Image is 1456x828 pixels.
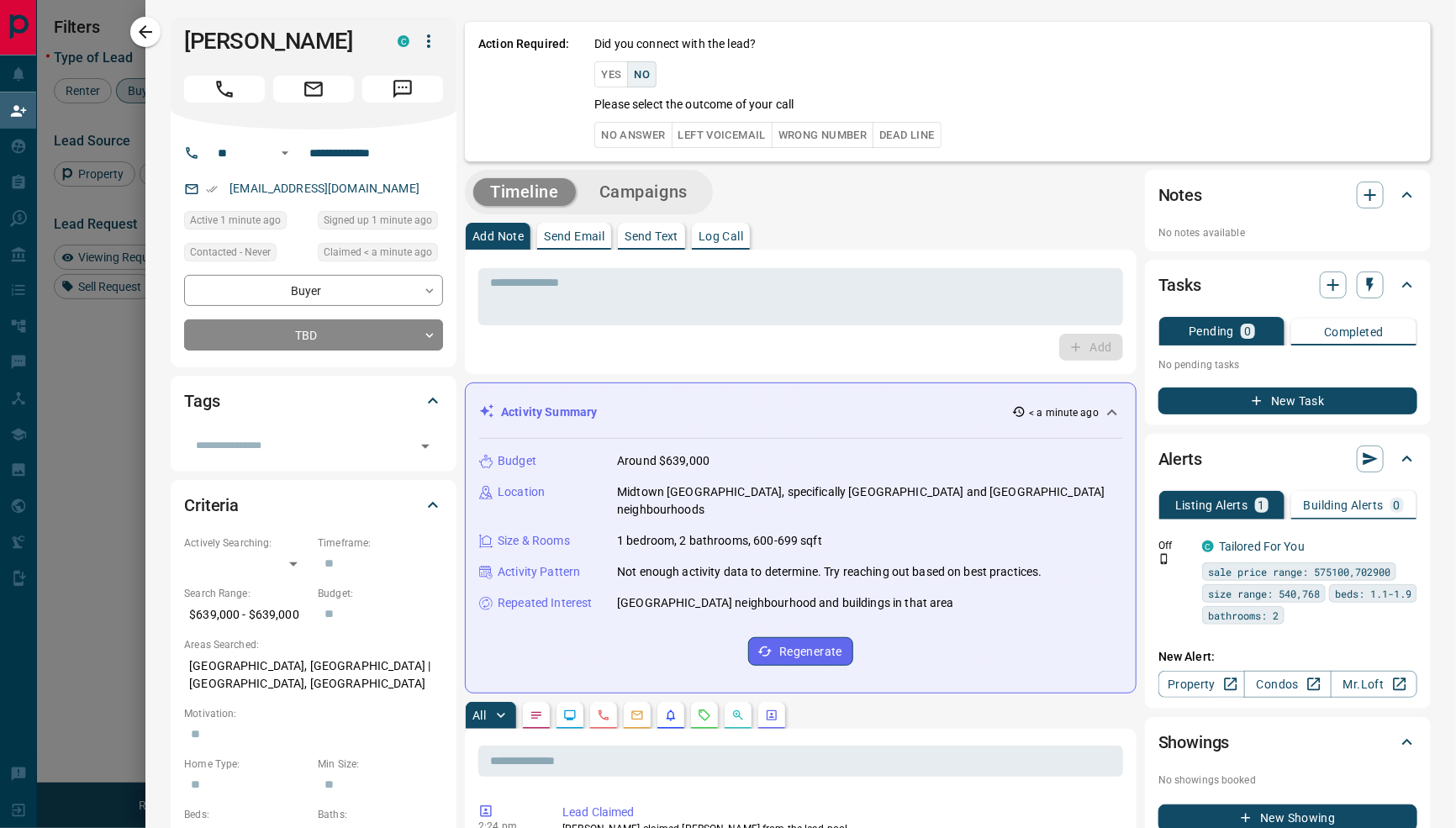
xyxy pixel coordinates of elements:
[699,230,743,242] p: Log Call
[617,532,822,550] p: 1 bedroom, 2 bathrooms, 600-699 sqft
[1208,563,1390,580] span: sale price range: 575100,702900
[184,28,372,55] h1: [PERSON_NAME]
[184,637,443,652] p: Areas Searched:
[544,230,604,242] p: Send Email
[1244,325,1251,337] p: 0
[1158,553,1170,565] svg: Push Notification Only
[184,757,309,772] p: Home Type:
[1158,182,1202,208] h2: Notes
[184,706,443,721] p: Motivation:
[617,483,1122,519] p: Midtown [GEOGRAPHIC_DATA], specifically [GEOGRAPHIC_DATA] and [GEOGRAPHIC_DATA] neighbourhoods
[1158,773,1417,788] p: No showings booked
[414,435,437,458] button: Open
[1202,541,1214,552] div: condos.ca
[1331,671,1417,698] a: Mr.Loft
[184,388,219,414] h2: Tags
[594,35,756,53] p: Did you connect with the lead?
[498,483,545,501] p: Location
[1335,585,1411,602] span: beds: 1.1-1.9
[1158,729,1230,756] h2: Showings
[1175,499,1248,511] p: Listing Alerts
[698,709,711,722] svg: Requests
[398,35,409,47] div: condos.ca
[583,178,704,206] button: Campaigns
[1158,439,1417,479] div: Alerts
[184,319,443,351] div: TBD
[1324,326,1384,338] p: Completed
[184,535,309,551] p: Actively Searching:
[206,183,218,195] svg: Email Verified
[664,709,678,722] svg: Listing Alerts
[765,709,778,722] svg: Agent Actions
[184,275,443,306] div: Buyer
[184,601,309,629] p: $639,000 - $639,000
[627,61,657,87] button: No
[498,452,536,470] p: Budget
[1244,671,1331,698] a: Condos
[318,807,443,822] p: Baths:
[1189,325,1234,337] p: Pending
[731,709,745,722] svg: Opportunities
[1258,499,1265,511] p: 1
[318,586,443,601] p: Budget:
[229,182,419,195] a: [EMAIL_ADDRESS][DOMAIN_NAME]
[472,709,486,721] p: All
[1158,352,1417,377] p: No pending tasks
[594,122,672,148] button: No Answer
[772,122,873,148] button: Wrong Number
[190,212,281,229] span: Active 1 minute ago
[184,652,443,698] p: [GEOGRAPHIC_DATA], [GEOGRAPHIC_DATA] | [GEOGRAPHIC_DATA], [GEOGRAPHIC_DATA]
[530,709,543,722] svg: Notes
[617,563,1042,581] p: Not enough activity data to determine. Try reaching out based on best practices.
[1158,722,1417,762] div: Showings
[563,709,577,722] svg: Lead Browsing Activity
[498,532,570,550] p: Size & Rooms
[1158,225,1417,240] p: No notes available
[625,230,678,242] p: Send Text
[597,709,610,722] svg: Calls
[498,594,592,612] p: Repeated Interest
[1029,405,1099,420] p: < a minute ago
[318,757,443,772] p: Min Size:
[472,230,524,242] p: Add Note
[1158,272,1201,298] h2: Tasks
[1158,648,1417,666] p: New Alert:
[1158,388,1417,414] button: New Task
[594,96,794,113] p: Please select the outcome of your call
[1394,499,1401,511] p: 0
[748,637,853,666] button: Regenerate
[184,485,443,525] div: Criteria
[1158,446,1202,472] h2: Alerts
[275,143,295,163] button: Open
[318,535,443,551] p: Timeframe:
[501,403,597,421] p: Activity Summary
[498,563,580,581] p: Activity Pattern
[630,709,644,722] svg: Emails
[184,807,309,822] p: Beds:
[1158,265,1417,305] div: Tasks
[1208,607,1279,624] span: bathrooms: 2
[478,35,569,148] p: Action Required:
[473,178,576,206] button: Timeline
[324,212,432,229] span: Signed up 1 minute ago
[1219,540,1305,553] a: Tailored For You
[190,244,271,261] span: Contacted - Never
[273,76,354,103] span: Email
[873,122,941,148] button: Dead Line
[1158,538,1192,553] p: Off
[1158,175,1417,215] div: Notes
[184,381,443,421] div: Tags
[318,211,443,235] div: Mon Oct 13 2025
[184,211,309,235] div: Mon Oct 13 2025
[184,586,309,601] p: Search Range:
[562,804,1116,821] p: Lead Claimed
[324,244,432,261] span: Claimed < a minute ago
[617,452,710,470] p: Around $639,000
[362,76,443,103] span: Message
[318,243,443,266] div: Mon Oct 13 2025
[672,122,773,148] button: Left Voicemail
[617,594,954,612] p: [GEOGRAPHIC_DATA] neighbourhood and buildings in that area
[184,76,265,103] span: Call
[1304,499,1384,511] p: Building Alerts
[184,492,239,519] h2: Criteria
